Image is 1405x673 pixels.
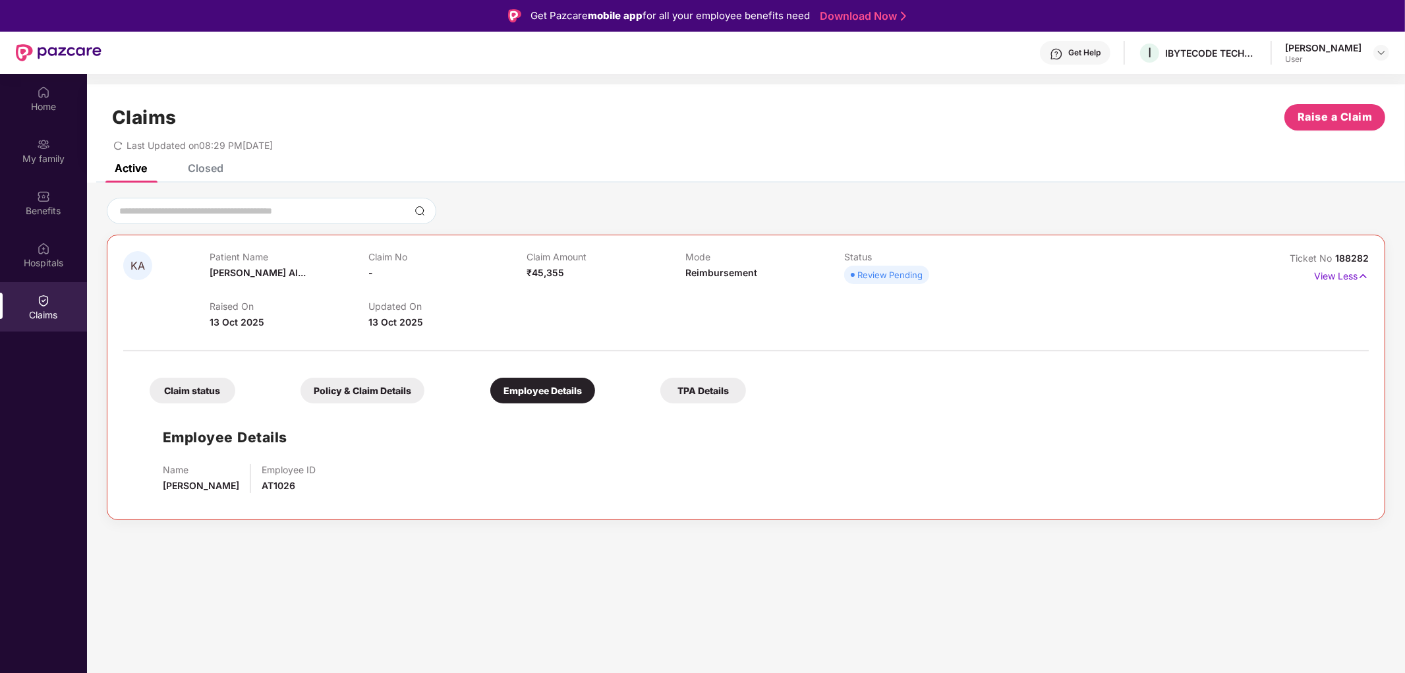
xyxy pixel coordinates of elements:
[37,138,50,151] img: svg+xml;base64,PHN2ZyB3aWR0aD0iMjAiIGhlaWdodD0iMjAiIHZpZXdCb3g9IjAgMCAyMCAyMCIgZmlsbD0ibm9uZSIgeG...
[857,268,923,281] div: Review Pending
[527,267,564,278] span: ₹45,355
[37,190,50,203] img: svg+xml;base64,PHN2ZyBpZD0iQmVuZWZpdHMiIHhtbG5zPSJodHRwOi8vd3d3LnczLm9yZy8yMDAwL3N2ZyIgd2lkdGg9Ij...
[508,9,521,22] img: Logo
[262,464,316,475] p: Employee ID
[368,316,423,328] span: 13 Oct 2025
[660,378,746,403] div: TPA Details
[820,9,902,23] a: Download Now
[527,251,685,262] p: Claim Amount
[685,267,757,278] span: Reimbursement
[685,251,844,262] p: Mode
[368,267,373,278] span: -
[368,301,527,312] p: Updated On
[127,140,273,151] span: Last Updated on 08:29 PM[DATE]
[113,140,123,151] span: redo
[1285,54,1362,65] div: User
[112,106,177,129] h1: Claims
[1165,47,1257,59] div: IBYTECODE TECHNOLOGIES PRIVATE LIMITED
[1314,266,1369,283] p: View Less
[844,251,1003,262] p: Status
[163,426,287,448] h1: Employee Details
[301,378,424,403] div: Policy & Claim Details
[115,161,147,175] div: Active
[16,44,101,61] img: New Pazcare Logo
[1068,47,1101,58] div: Get Help
[37,294,50,307] img: svg+xml;base64,PHN2ZyBpZD0iQ2xhaW0iIHhtbG5zPSJodHRwOi8vd3d3LnczLm9yZy8yMDAwL3N2ZyIgd2lkdGg9IjIwIi...
[1148,45,1151,61] span: I
[37,86,50,99] img: svg+xml;base64,PHN2ZyBpZD0iSG9tZSIgeG1sbnM9Imh0dHA6Ly93d3cudzMub3JnLzIwMDAvc3ZnIiB3aWR0aD0iMjAiIG...
[1376,47,1387,58] img: svg+xml;base64,PHN2ZyBpZD0iRHJvcGRvd24tMzJ4MzIiIHhtbG5zPSJodHRwOi8vd3d3LnczLm9yZy8yMDAwL3N2ZyIgd2...
[901,9,906,23] img: Stroke
[130,260,145,272] span: KA
[262,480,295,491] span: AT1026
[1358,269,1369,283] img: svg+xml;base64,PHN2ZyB4bWxucz0iaHR0cDovL3d3dy53My5vcmcvMjAwMC9zdmciIHdpZHRoPSIxNyIgaGVpZ2h0PSIxNy...
[210,301,368,312] p: Raised On
[1050,47,1063,61] img: svg+xml;base64,PHN2ZyBpZD0iSGVscC0zMngzMiIgeG1sbnM9Imh0dHA6Ly93d3cudzMub3JnLzIwMDAvc3ZnIiB3aWR0aD...
[1290,252,1335,264] span: Ticket No
[1285,42,1362,54] div: [PERSON_NAME]
[490,378,595,403] div: Employee Details
[163,480,239,491] span: [PERSON_NAME]
[530,8,810,24] div: Get Pazcare for all your employee benefits need
[1284,104,1385,131] button: Raise a Claim
[37,242,50,255] img: svg+xml;base64,PHN2ZyBpZD0iSG9zcGl0YWxzIiB4bWxucz0iaHR0cDovL3d3dy53My5vcmcvMjAwMC9zdmciIHdpZHRoPS...
[588,9,643,22] strong: mobile app
[210,251,368,262] p: Patient Name
[1298,109,1373,125] span: Raise a Claim
[163,464,239,475] p: Name
[1335,252,1369,264] span: 188282
[415,206,425,216] img: svg+xml;base64,PHN2ZyBpZD0iU2VhcmNoLTMyeDMyIiB4bWxucz0iaHR0cDovL3d3dy53My5vcmcvMjAwMC9zdmciIHdpZH...
[188,161,223,175] div: Closed
[368,251,527,262] p: Claim No
[210,267,306,278] span: [PERSON_NAME] Al...
[210,316,264,328] span: 13 Oct 2025
[150,378,235,403] div: Claim status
